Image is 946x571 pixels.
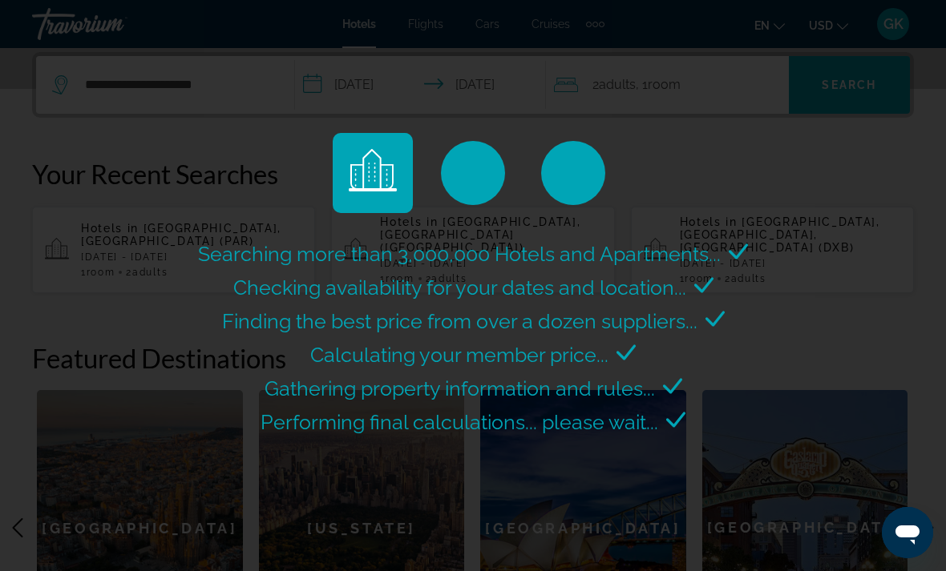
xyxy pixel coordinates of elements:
[261,410,658,434] span: Performing final calculations... please wait...
[882,507,933,558] iframe: Кнопка запуска окна обмена сообщениями
[198,242,721,266] span: Searching more than 3,000,000 Hotels and Apartments...
[222,309,697,333] span: Finding the best price from over a dozen suppliers...
[265,376,655,400] span: Gathering property information and rules...
[233,275,686,300] span: Checking availability for your dates and location...
[310,343,608,367] span: Calculating your member price...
